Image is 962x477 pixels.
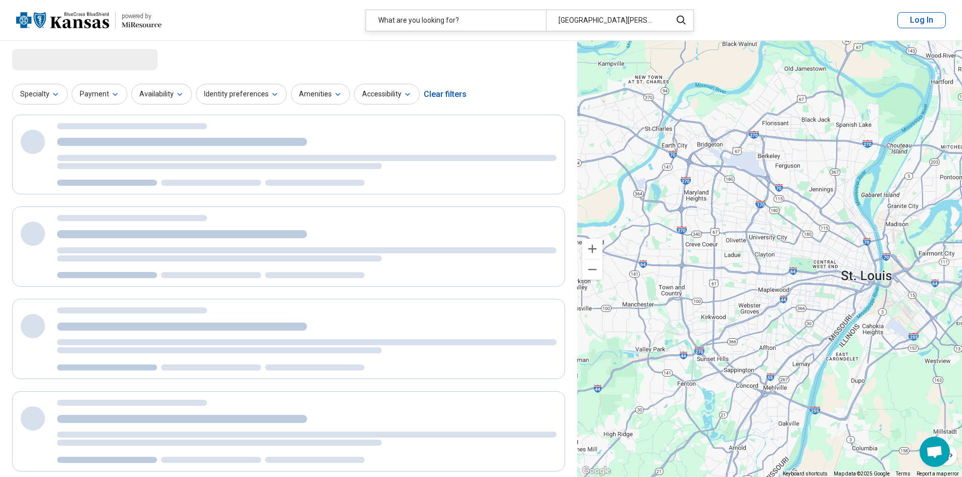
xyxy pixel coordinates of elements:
button: Specialty [12,84,68,104]
img: Blue Cross Blue Shield Kansas [16,8,109,32]
span: Map data ©2025 Google [834,471,890,476]
a: Terms (opens in new tab) [896,471,910,476]
div: What are you looking for? [366,10,546,31]
button: Payment [72,84,127,104]
button: Identity preferences [196,84,287,104]
button: Log In [897,12,946,28]
a: Blue Cross Blue Shield Kansaspowered by [16,8,162,32]
button: Availability [131,84,192,104]
button: Amenities [291,84,350,104]
button: Zoom in [582,239,602,259]
button: Accessibility [354,84,420,104]
div: powered by [122,12,162,21]
span: Loading... [12,49,97,69]
div: [GEOGRAPHIC_DATA][PERSON_NAME] [546,10,666,31]
div: Clear filters [424,82,467,107]
div: Open chat [920,437,950,467]
button: Zoom out [582,259,602,280]
a: Report a map error [917,471,959,476]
